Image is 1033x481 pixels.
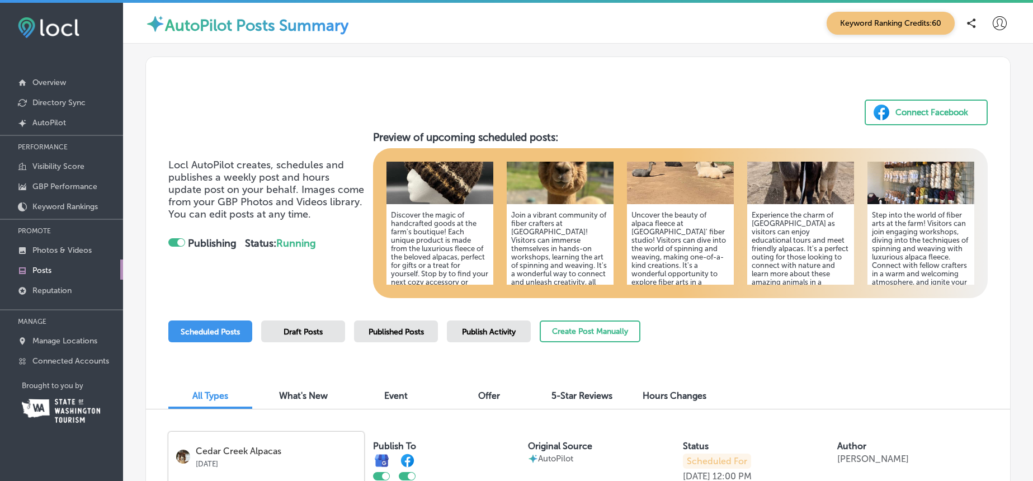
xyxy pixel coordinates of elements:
[18,17,79,38] img: fda3e92497d09a02dc62c9cd864e3231.png
[837,441,866,451] label: Author
[276,237,316,249] span: Running
[528,454,538,464] img: autopilot-icon
[32,98,86,107] p: Directory Sync
[32,118,66,128] p: AutoPilot
[511,211,609,337] h5: Join a vibrant community of fiber crafters at [GEOGRAPHIC_DATA]! Visitors can immerse themselves ...
[631,211,729,328] h5: Uncover the beauty of alpaca fleece at [GEOGRAPHIC_DATA]' fiber studio! Visitors can dive into th...
[32,182,97,191] p: GBP Performance
[747,148,854,204] img: 1749068945a1079098-8710-445c-b502-c4a733ba2790_2023-03-28.jpg
[752,211,850,337] h5: Experience the charm of [GEOGRAPHIC_DATA] as visitors can enjoy educational tours and meet friend...
[279,390,328,401] span: What's New
[181,327,240,337] span: Scheduled Posts
[188,237,237,249] strong: Publishing
[168,208,311,220] span: You can edit posts at any time.
[176,450,190,464] img: logo
[32,286,72,295] p: Reputation
[507,148,614,204] img: 27f43a08-ac1c-4920-8e57-82fc3d10402370531FD6-0C33-4809-8730-E9EB3332DA27_1_105_c.jpeg
[32,336,97,346] p: Manage Locations
[538,454,573,464] p: AutoPilot
[22,399,100,423] img: Washington Tourism
[837,454,909,464] p: [PERSON_NAME]
[369,327,424,337] span: Published Posts
[32,356,109,366] p: Connected Accounts
[386,148,493,204] img: 3ea3992c-f1b6-4432-9fcc-9d59e01cde63B2544672-282E-4CA5-A147-78BE93EFD47A_1_105_c.jpg
[627,148,734,204] img: 1749068950be197f86-ef7e-4074-a969-fbcc2285b6b4_IMG_4146.JPG
[391,211,489,337] h5: Discover the magic of handcrafted goods at the farm's boutique! Each unique product is made from ...
[528,441,592,451] label: Original Source
[22,381,123,390] p: Brought to you by
[284,327,323,337] span: Draft Posts
[145,14,165,34] img: autopilot-icon
[683,454,751,469] p: Scheduled For
[551,390,612,401] span: 5-Star Reviews
[32,78,66,87] p: Overview
[895,104,968,121] div: Connect Facebook
[373,441,416,451] label: Publish To
[540,320,640,342] button: Create Post Manually
[643,390,706,401] span: Hours Changes
[196,456,356,468] p: [DATE]
[168,159,364,208] span: Locl AutoPilot creates, schedules and publishes a weekly post and hours update post on your behal...
[32,162,84,171] p: Visibility Score
[165,16,348,35] label: AutoPilot Posts Summary
[827,12,955,35] span: Keyword Ranking Credits: 60
[865,100,988,125] button: Connect Facebook
[32,246,92,255] p: Photos & Videos
[683,441,709,451] label: Status
[478,390,500,401] span: Offer
[462,327,516,337] span: Publish Activity
[384,390,408,401] span: Event
[32,202,98,211] p: Keyword Rankings
[245,237,316,249] strong: Status:
[32,266,51,275] p: Posts
[872,211,970,337] h5: Step into the world of fiber arts at the farm! Visitors can join engaging workshops, diving into ...
[867,148,974,204] img: 174906895816c18611-3521-43a5-ad66-5927c056538a_IMG_8595.JPG
[192,390,228,401] span: All Types
[196,446,356,456] p: Cedar Creek Alpacas
[373,131,988,144] h3: Preview of upcoming scheduled posts:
